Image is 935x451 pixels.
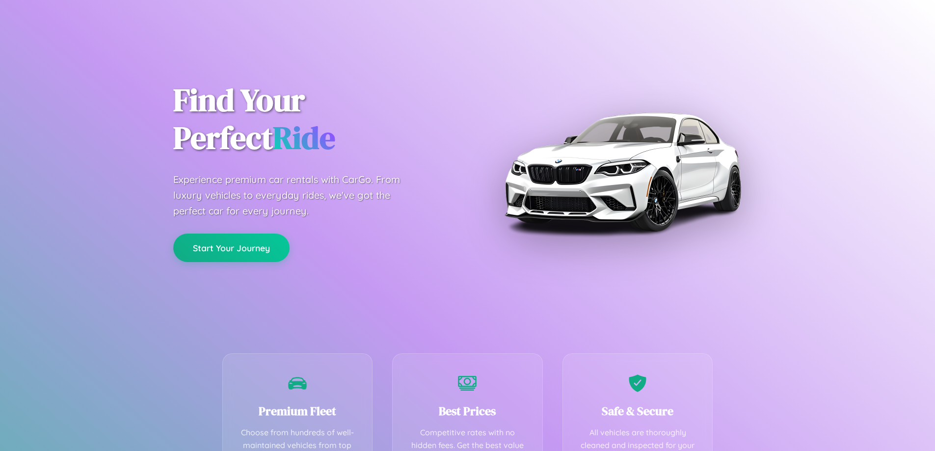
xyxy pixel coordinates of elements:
[173,234,290,262] button: Start Your Journey
[173,172,419,219] p: Experience premium car rentals with CarGo. From luxury vehicles to everyday rides, we've got the ...
[500,49,745,294] img: Premium BMW car rental vehicle
[273,116,335,159] span: Ride
[173,81,453,157] h1: Find Your Perfect
[578,403,698,419] h3: Safe & Secure
[407,403,528,419] h3: Best Prices
[238,403,358,419] h3: Premium Fleet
